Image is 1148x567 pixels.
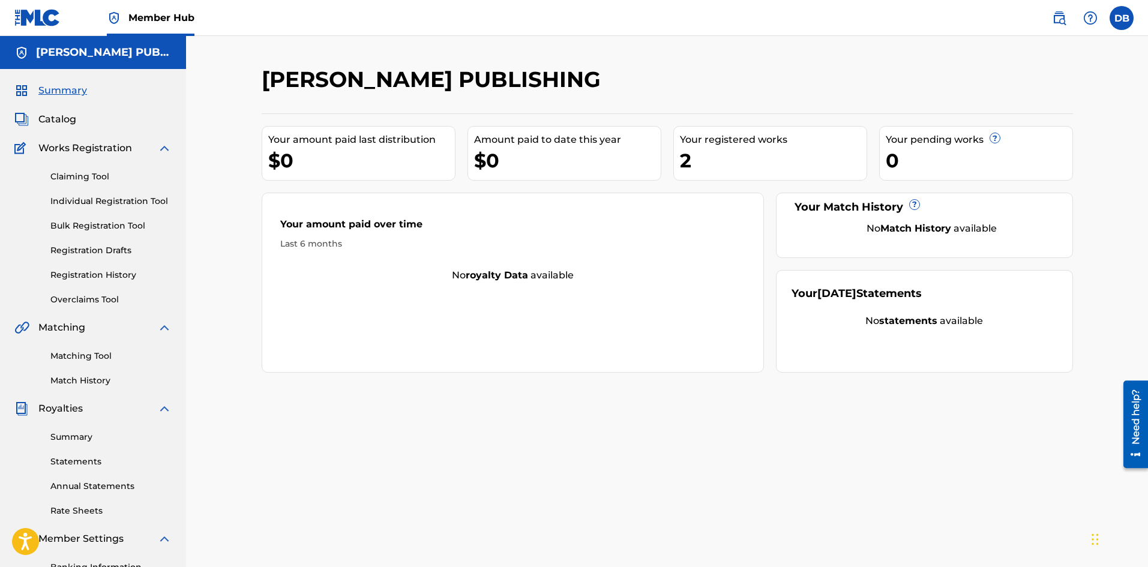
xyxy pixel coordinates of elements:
[50,220,172,232] a: Bulk Registration Tool
[792,199,1057,215] div: Your Match History
[50,269,172,281] a: Registration History
[50,244,172,257] a: Registration Drafts
[50,431,172,443] a: Summary
[680,147,867,174] div: 2
[14,9,61,26] img: MLC Logo
[50,350,172,362] a: Matching Tool
[14,320,29,335] img: Matching
[807,221,1057,236] div: No available
[680,133,867,147] div: Your registered works
[879,315,937,326] strong: statements
[36,46,172,59] h5: DARIEN BROOKS PUBLISHING
[157,401,172,416] img: expand
[466,269,528,281] strong: royalty data
[990,133,1000,143] span: ?
[50,195,172,208] a: Individual Registration Tool
[792,314,1057,328] div: No available
[14,46,29,60] img: Accounts
[38,141,132,155] span: Works Registration
[262,268,764,283] div: No available
[50,374,172,387] a: Match History
[50,455,172,468] a: Statements
[157,141,172,155] img: expand
[1052,11,1066,25] img: search
[14,83,29,98] img: Summary
[14,83,87,98] a: SummarySummary
[1047,6,1071,30] a: Public Search
[14,532,29,546] img: Member Settings
[14,141,30,155] img: Works Registration
[38,532,124,546] span: Member Settings
[14,112,29,127] img: Catalog
[817,287,856,300] span: [DATE]
[474,133,661,147] div: Amount paid to date this year
[157,532,172,546] img: expand
[107,11,121,25] img: Top Rightsholder
[268,147,455,174] div: $0
[886,133,1072,147] div: Your pending works
[38,112,76,127] span: Catalog
[38,320,85,335] span: Matching
[50,293,172,306] a: Overclaims Tool
[50,505,172,517] a: Rate Sheets
[157,320,172,335] img: expand
[280,217,746,238] div: Your amount paid over time
[1092,521,1099,557] div: Drag
[792,286,922,302] div: Your Statements
[50,170,172,183] a: Claiming Tool
[1088,509,1148,567] iframe: Chat Widget
[1083,11,1098,25] img: help
[886,147,1072,174] div: 0
[38,83,87,98] span: Summary
[262,66,607,93] h2: [PERSON_NAME] PUBLISHING
[268,133,455,147] div: Your amount paid last distribution
[38,401,83,416] span: Royalties
[1110,6,1134,30] div: User Menu
[910,200,919,209] span: ?
[14,401,29,416] img: Royalties
[474,147,661,174] div: $0
[1114,376,1148,473] iframe: Resource Center
[280,238,746,250] div: Last 6 months
[14,112,76,127] a: CatalogCatalog
[128,11,194,25] span: Member Hub
[880,223,951,234] strong: Match History
[1078,6,1102,30] div: Help
[50,480,172,493] a: Annual Statements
